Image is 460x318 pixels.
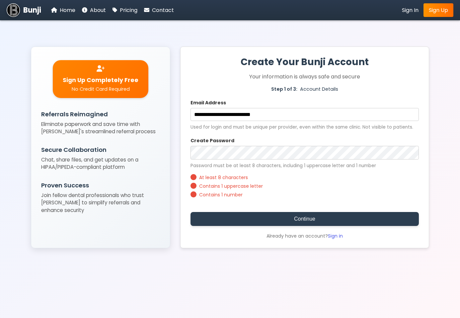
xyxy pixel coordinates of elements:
[23,5,41,16] span: Bunji
[41,192,160,214] p: Join fellow dental professionals who trust [PERSON_NAME] to simplify referrals and enhance security
[191,124,419,131] small: Used for login and must be unique per provider, even within the same clinic. Not visible to patie...
[51,6,75,14] a: Home
[191,137,419,144] label: Create Password
[191,191,419,198] li: Contains 1 number
[191,183,419,190] li: Contains 1 uppercase letter
[41,156,160,171] p: Chat, share files, and get updates on a HIPAA/PIPEDA-compliant platform
[41,110,160,119] h3: Referrals Reimagined
[60,6,75,14] span: Home
[191,55,419,69] h1: Create Your Bunji Account
[191,99,419,106] label: Email Address
[7,3,41,17] a: Bunji
[152,6,174,14] span: Contact
[41,121,160,136] p: Eliminate paperwork and save time with [PERSON_NAME]'s streamlined referral process
[191,233,419,240] div: Already have an account?
[72,86,130,93] span: No Credit Card Required
[90,6,106,14] span: About
[191,174,419,181] li: At least 8 characters
[328,233,343,239] a: Sign in
[82,6,106,14] a: About
[402,6,419,14] a: Sign In
[7,3,20,17] img: Bunji Dental Referral Management
[191,72,419,81] p: Your information is always safe and secure
[113,6,137,14] a: Pricing
[41,181,160,190] h3: Proven Success
[300,86,338,93] span: Account Details
[191,162,419,169] small: Password must be at least 8 characters, including 1 uppercase letter and 1 number
[144,6,174,14] a: Contact
[429,6,448,14] span: Sign Up
[41,145,160,154] h3: Secure Collaboration
[271,86,297,93] span: Step 1 of 3:
[423,3,453,17] a: Sign Up
[63,76,138,84] span: Sign Up Completely Free
[120,6,137,14] span: Pricing
[191,212,419,226] button: Continue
